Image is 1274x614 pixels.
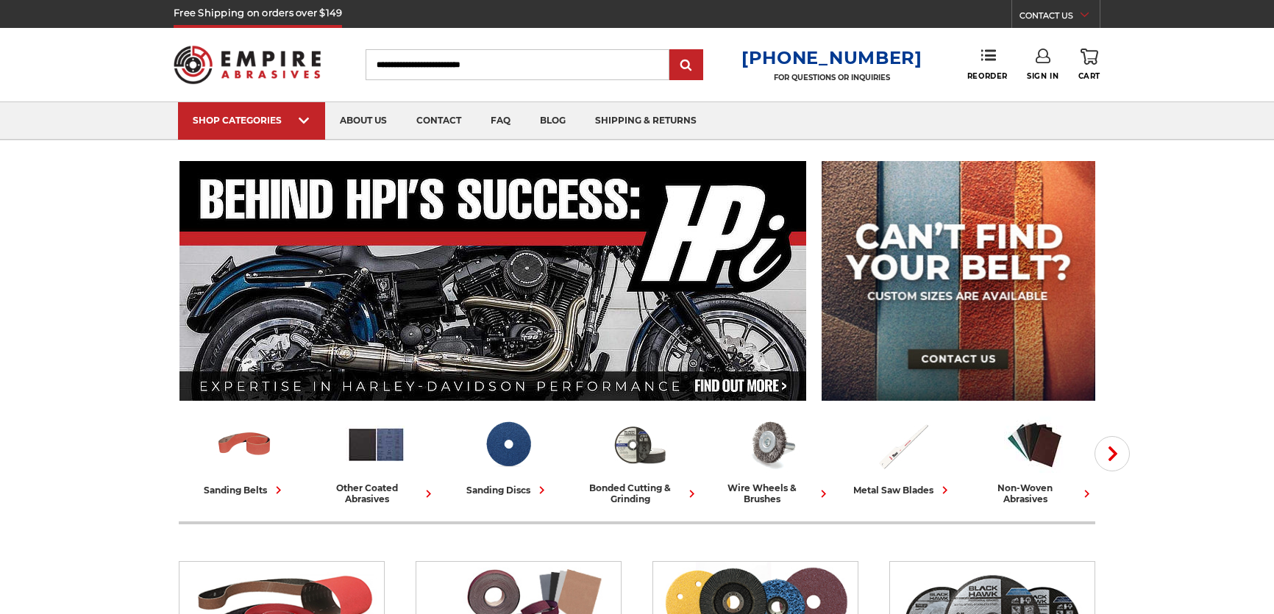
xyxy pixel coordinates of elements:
img: Other Coated Abrasives [346,414,407,475]
button: Next [1095,436,1130,471]
span: Reorder [967,71,1008,81]
span: Sign In [1027,71,1058,81]
p: FOR QUESTIONS OR INQUIRIES [741,73,922,82]
span: Cart [1078,71,1100,81]
img: Empire Abrasives [174,36,321,93]
img: Sanding Belts [214,414,275,475]
a: contact [402,102,476,140]
img: Metal Saw Blades [872,414,933,475]
a: faq [476,102,525,140]
a: about us [325,102,402,140]
a: CONTACT US [1019,7,1100,28]
a: shipping & returns [580,102,711,140]
div: non-woven abrasives [975,482,1095,504]
div: bonded cutting & grinding [580,482,700,504]
div: sanding belts [204,482,286,498]
input: Submit [672,51,701,80]
img: promo banner for custom belts. [822,161,1095,401]
a: other coated abrasives [316,414,436,504]
img: Banner for an interview featuring Horsepower Inc who makes Harley performance upgrades featured o... [179,161,807,401]
div: SHOP CATEGORIES [193,115,310,126]
a: Cart [1078,49,1100,81]
img: Bonded Cutting & Grinding [609,414,670,475]
a: sanding discs [448,414,568,498]
div: other coated abrasives [316,482,436,504]
a: metal saw blades [843,414,963,498]
a: Reorder [967,49,1008,80]
img: Wire Wheels & Brushes [741,414,802,475]
div: sanding discs [466,482,549,498]
div: metal saw blades [853,482,953,498]
a: non-woven abrasives [975,414,1095,504]
a: sanding belts [185,414,305,498]
a: bonded cutting & grinding [580,414,700,504]
div: wire wheels & brushes [711,482,831,504]
a: blog [525,102,580,140]
img: Non-woven Abrasives [1004,414,1065,475]
img: Sanding Discs [477,414,538,475]
a: wire wheels & brushes [711,414,831,504]
a: [PHONE_NUMBER] [741,47,922,68]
